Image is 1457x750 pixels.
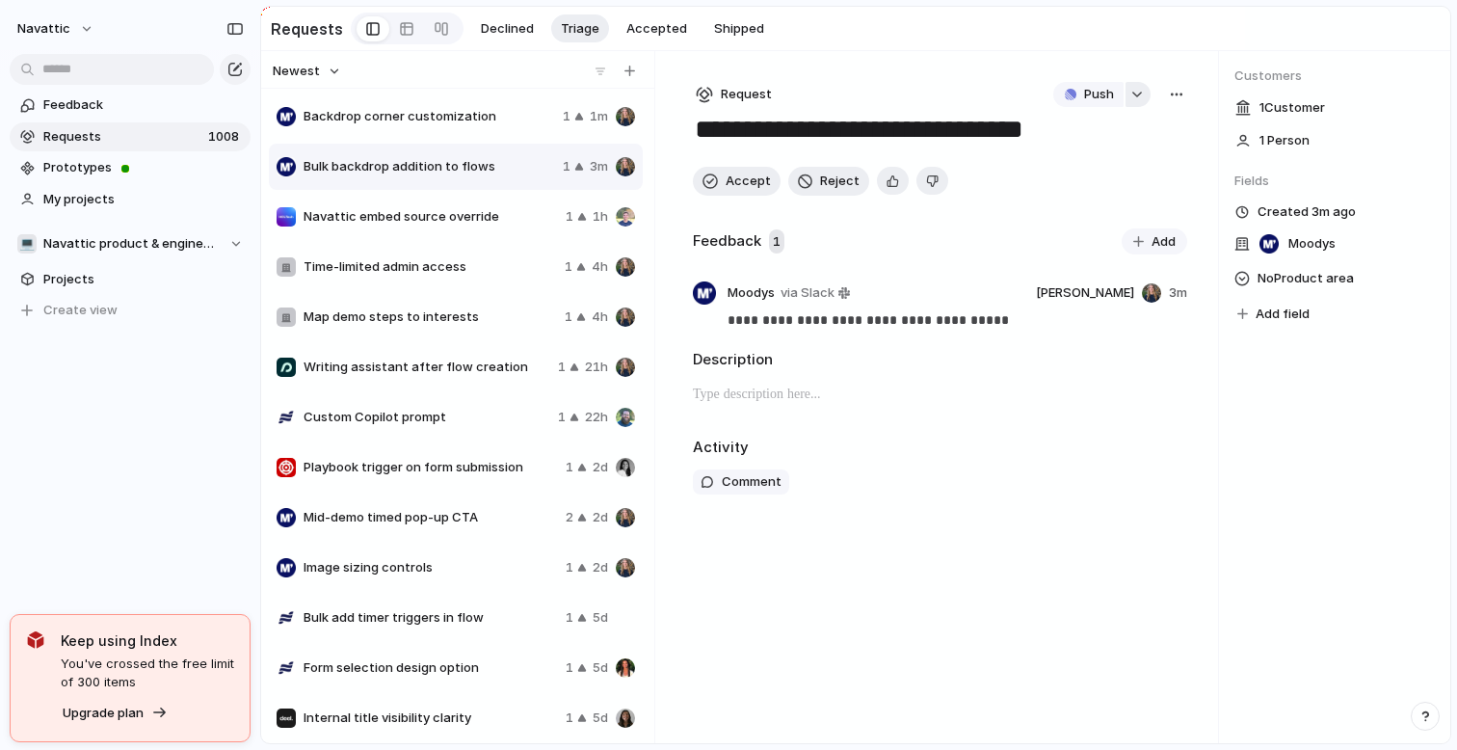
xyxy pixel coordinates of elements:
[43,190,244,209] span: My projects
[566,508,573,527] span: 2
[566,658,573,678] span: 1
[593,508,608,527] span: 2d
[304,257,557,277] span: Time-limited admin access
[273,62,320,81] span: Newest
[271,17,343,40] h2: Requests
[43,95,244,115] span: Feedback
[1258,267,1354,290] span: No Product area
[10,185,251,214] a: My projects
[43,270,244,289] span: Projects
[1259,98,1325,118] span: 1 Customer
[304,107,555,126] span: Backdrop corner customization
[561,19,599,39] span: Triage
[481,19,534,39] span: Declined
[1288,234,1336,254] span: Moodys
[304,408,550,427] span: Custom Copilot prompt
[1084,85,1114,104] span: Push
[1234,302,1312,327] button: Add field
[563,157,570,176] span: 1
[593,558,608,577] span: 2d
[593,608,608,628] span: 5d
[1036,283,1134,303] span: [PERSON_NAME]
[1053,82,1124,107] button: Push
[693,349,1187,371] h2: Description
[721,85,772,104] span: Request
[592,308,608,327] span: 4h
[1256,305,1310,324] span: Add field
[558,408,566,427] span: 1
[593,709,608,728] span: 5d
[304,658,558,678] span: Form selection design option
[43,127,202,147] span: Requests
[304,508,558,527] span: Mid-demo timed pop-up CTA
[304,207,558,227] span: Navattic embed source override
[626,19,687,39] span: Accepted
[304,558,558,577] span: Image sizing controls
[566,608,573,628] span: 1
[551,14,609,43] button: Triage
[617,14,697,43] button: Accepted
[566,458,573,477] span: 1
[10,122,251,151] a: Requests1008
[304,709,558,728] span: Internal title visibility clarity
[565,308,572,327] span: 1
[1258,202,1356,222] span: Created 3m ago
[585,358,608,377] span: 21h
[1234,67,1435,86] span: Customers
[61,630,234,651] span: Keep using Index
[781,283,834,303] span: via Slack
[693,437,749,459] h2: Activity
[592,257,608,277] span: 4h
[714,19,764,39] span: Shipped
[9,13,104,44] button: navattic
[43,158,244,177] span: Prototypes
[43,301,118,320] span: Create view
[304,358,550,377] span: Writing assistant after flow creation
[17,234,37,254] div: 💻
[1169,283,1187,303] span: 3m
[693,469,789,495] button: Comment
[565,257,572,277] span: 1
[777,281,854,305] a: via Slack
[593,658,608,678] span: 5d
[566,709,573,728] span: 1
[593,207,608,227] span: 1h
[558,358,566,377] span: 1
[693,82,775,107] button: Request
[693,230,761,253] h2: Feedback
[208,127,243,147] span: 1008
[43,234,220,254] span: Navattic product & engineering
[563,107,570,126] span: 1
[304,608,558,628] span: Bulk add timer triggers in flow
[704,14,774,43] button: Shipped
[270,59,344,84] button: Newest
[10,153,251,182] a: Prototypes
[590,157,608,176] span: 3m
[566,207,573,227] span: 1
[1122,228,1187,255] button: Add
[304,157,555,176] span: Bulk backdrop addition to flows
[471,14,543,43] button: Declined
[63,704,144,723] span: Upgrade plan
[17,19,70,39] span: navattic
[57,700,173,727] button: Upgrade plan
[585,408,608,427] span: 22h
[728,283,775,303] span: Moodys
[1234,172,1435,191] span: Fields
[788,167,869,196] button: Reject
[722,472,781,492] span: Comment
[10,91,251,120] a: Feedback
[769,229,784,254] span: 1
[820,172,860,191] span: Reject
[1152,232,1176,252] span: Add
[10,296,251,325] button: Create view
[304,308,557,327] span: Map demo steps to interests
[566,558,573,577] span: 1
[593,458,608,477] span: 2d
[693,167,781,196] button: Accept
[1259,131,1310,150] span: 1 Person
[590,107,608,126] span: 1m
[10,265,251,294] a: Projects
[304,458,558,477] span: Playbook trigger on form submission
[726,172,771,191] span: Accept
